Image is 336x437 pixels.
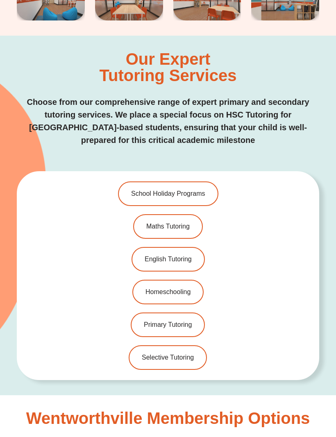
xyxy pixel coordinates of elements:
a: Primary Tutoring [131,313,205,337]
a: English Tutoring [132,247,205,272]
h2: Our Expert Tutoring Services [100,51,237,84]
a: School Holiday Programs [118,182,218,206]
h2: Wentworthville Membership Options [26,410,310,427]
span: Maths Tutoring [146,224,190,230]
a: Selective Tutoring [129,346,207,370]
span: Selective Tutoring [142,355,194,361]
iframe: Chat Widget [195,344,336,437]
a: Maths Tutoring [133,215,203,239]
a: Homeschooling [132,280,204,305]
span: Primary Tutoring [144,322,192,328]
p: Choose from our comprehensive range of expert primary and secondary tutoring services. We place a... [17,96,319,147]
span: School Holiday Programs [131,191,205,197]
span: Homeschooling [145,289,191,296]
span: English Tutoring [145,256,192,263]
